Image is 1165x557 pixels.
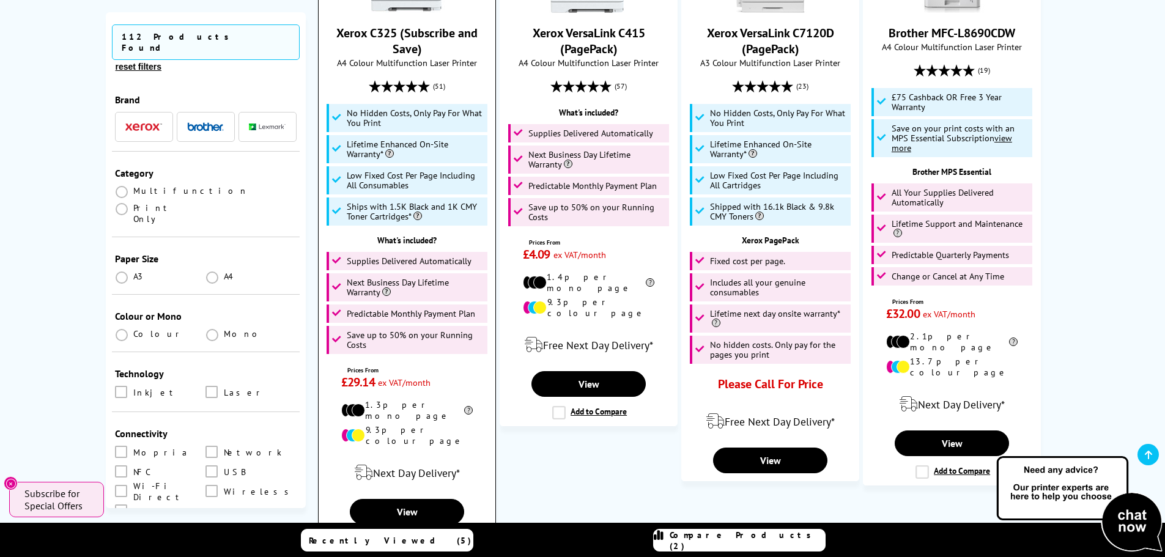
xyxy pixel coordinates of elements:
[133,202,206,224] span: Print Only
[710,171,848,190] span: Low Fixed Cost Per Page Including All Cartridges
[870,387,1034,421] div: modal_delivery
[133,504,202,518] span: Airprint
[133,185,248,196] span: Multifunction
[245,119,289,135] button: Lexmark
[301,529,473,551] a: Recently Viewed (5)
[224,485,295,498] span: Wireless
[528,181,657,191] span: Predictable Monthly Payment Plan
[183,119,227,135] button: Brother
[531,371,645,397] a: View
[115,310,297,322] div: Colour or Mono
[892,92,1030,112] span: £75 Cashback OR Free 3 Year Warranty
[341,399,473,421] li: 1.3p per mono page
[361,3,453,15] a: Xerox C325 (Subscribe and Save)
[892,271,1004,281] span: Change or Cancel at Any Time
[892,250,1009,260] span: Predictable Quarterly Payments
[347,366,473,374] span: Prices From
[923,308,975,320] span: ex VAT/month
[710,340,848,360] span: No hidden costs. Only pay for the pages you print
[713,448,827,473] a: View
[523,246,550,262] span: £4.09
[249,124,286,131] img: Lexmark
[710,139,848,159] span: Lifetime Enhanced On-Site Warranty*
[347,139,485,159] span: Lifetime Enhanced On-Site Warranty*
[341,424,473,446] li: 9.3p per colour page
[670,529,825,551] span: Compare Products (2)
[133,485,206,498] span: Wi-Fi Direct
[506,328,671,362] div: modal_delivery
[325,456,489,490] div: modal_delivery
[224,465,245,479] span: USB
[710,278,848,297] span: Includes all your genuine consumables
[533,25,645,57] a: Xerox VersaLink C415 (PagePack)
[336,25,478,57] a: Xerox C325 (Subscribe and Save)
[378,377,431,388] span: ex VAT/month
[653,529,826,551] a: Compare Products (2)
[889,25,1015,41] a: Brother MFC-L8690CDW
[115,167,297,179] div: Category
[553,249,606,260] span: ex VAT/month
[347,309,475,319] span: Predictable Monthly Payment Plan
[688,235,852,246] div: Xerox PagePack
[112,24,300,60] span: 112 Products Found
[341,374,375,390] span: £29.14
[325,57,489,68] span: A4 Colour Multifunction Laser Printer
[112,61,165,72] button: reset filters
[915,465,990,479] label: Add to Compare
[347,330,485,350] span: Save up to 50% on your Running Costs
[705,376,836,398] div: Please Call For Price
[688,404,852,438] div: modal_delivery
[543,3,635,15] a: Xerox VersaLink C415 (PagePack)
[133,465,150,479] span: NFC
[529,238,654,246] span: Prices From
[133,386,179,399] span: Inkjet
[796,75,808,98] span: (23)
[886,331,1018,353] li: 2.1p per mono page
[528,128,653,138] span: Supplies Delivered Automatically
[347,171,485,190] span: Low Fixed Cost Per Page Including All Consumables
[906,3,998,15] a: Brother MFC-L8690CDW
[224,328,264,339] span: Mono
[4,476,18,490] button: Close
[892,122,1015,153] span: Save on your print costs with an MPS Essential Subscription
[552,406,627,419] label: Add to Compare
[978,59,990,82] span: (19)
[24,487,92,512] span: Subscribe for Special Offers
[528,202,667,222] span: Save up to 50% on your Running Costs
[115,253,297,265] div: Paper Size
[892,132,1012,153] u: view more
[347,278,485,297] span: Next Business Day Lifetime Warranty
[870,166,1034,177] div: Brother MPS Essential
[528,150,667,169] span: Next Business Day Lifetime Warranty
[688,57,852,68] span: A3 Colour Multifunction Laser Printer
[886,356,1018,378] li: 13.7p per colour page
[710,108,848,128] span: No Hidden Costs, Only Pay For What You Print
[309,535,472,546] span: Recently Viewed (5)
[710,256,785,266] span: Fixed cost per page.
[892,188,1030,207] span: All Your Supplies Delivered Automatically
[870,41,1034,53] span: A4 Colour Multifunction Laser Printer
[615,75,627,98] span: (57)
[892,298,1018,306] span: Prices From
[895,430,1008,456] a: View
[347,256,472,266] span: Supplies Delivered Automatically
[115,427,297,440] div: Connectivity
[224,446,282,459] span: Network
[347,202,485,221] span: Ships with 1.5K Black and 1K CMY Toner Cartridges*
[707,25,834,57] a: Xerox VersaLink C7120D (PagePack)
[710,309,848,328] span: Lifetime next day onsite warranty*
[886,306,920,322] span: £32.00
[725,3,816,15] a: Xerox VersaLink C7120D (PagePack)
[122,119,166,135] button: Xerox
[506,107,671,118] div: What's included?
[523,271,654,293] li: 1.4p per mono page
[224,386,265,399] span: Laser
[115,367,297,380] div: Technology
[523,297,654,319] li: 9.3p per colour page
[506,57,671,68] span: A4 Colour Multifunction Laser Printer
[347,108,485,128] span: No Hidden Costs, Only Pay For What You Print
[133,271,144,282] span: A3
[710,202,848,221] span: Shipped with 16.1k Black & 9.8k CMY Toners
[133,328,184,339] span: Colour
[133,446,189,459] span: Mopria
